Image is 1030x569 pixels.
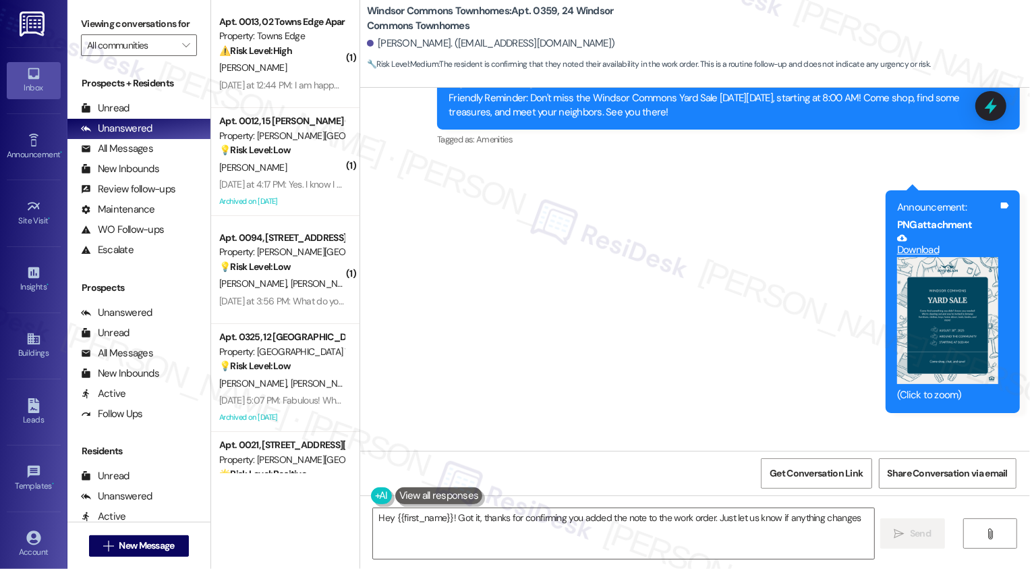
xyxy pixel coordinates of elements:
div: Active [81,510,126,524]
i:  [985,529,996,539]
strong: 🌟 Risk Level: Positive [219,468,306,480]
div: Unread [81,469,130,483]
div: Unanswered [81,121,152,136]
div: Announcement: [897,200,998,215]
div: Unanswered [81,306,152,320]
span: Send [910,526,931,541]
div: Apt. 0021, [STREET_ADDRESS][PERSON_NAME] [219,438,344,452]
div: New Inbounds [81,162,159,176]
a: Account [7,526,61,563]
div: Active [81,387,126,401]
div: Hi [PERSON_NAME]! Friendly Reminder: Don't miss the Windsor Commons Yard Sale [DATE][DATE], start... [449,76,998,119]
div: [DATE] at 12:44 PM: I am happy here, but my renewal would be predicated on any kind of increase. [219,79,604,91]
div: [DATE] 5:07 PM: Fabulous! When does the pool close for humans? [219,394,476,406]
div: Archived on [DATE] [218,409,345,426]
div: Prospects + Residents [67,76,210,90]
div: Apt. 0094, [STREET_ADDRESS][PERSON_NAME] [219,231,344,245]
i:  [182,40,190,51]
span: • [47,280,49,290]
a: Leads [7,394,61,431]
span: [PERSON_NAME] [219,61,287,74]
button: New Message [89,535,189,557]
div: Apt. 0325, 12 [GEOGRAPHIC_DATA] Townhomes [219,330,344,344]
button: Send [880,518,946,549]
button: Get Conversation Link [761,458,871,489]
div: Apt. 0012, 15 [PERSON_NAME] Commons [219,114,344,128]
div: New Inbounds [81,367,159,381]
div: Residents [67,444,210,458]
span: • [52,479,54,489]
span: • [49,214,51,223]
span: Get Conversation Link [770,466,863,481]
div: [PERSON_NAME]. ([EMAIL_ADDRESS][DOMAIN_NAME]) [367,36,615,51]
span: Amenities [476,134,513,145]
div: All Messages [81,142,153,156]
span: New Message [119,539,174,553]
label: Viewing conversations for [81,13,197,34]
a: Download [897,233,998,256]
textarea: Hey {{first_name}}! Got it, thanks for confirming you added the note to the work order. Just let [373,508,874,559]
a: Buildings [7,327,61,364]
b: Windsor Commons Townhomes: Apt. 0359, 24 Windsor Commons Townhomes [367,4,637,33]
input: All communities [87,34,175,56]
i:  [103,541,113,551]
div: Archived on [DATE] [218,193,345,210]
div: Unread [81,326,130,340]
strong: 🔧 Risk Level: Medium [367,59,438,70]
div: Apt. 0013, 02 Towns Edge Apartments LLC [219,15,344,29]
div: Review follow-ups [81,182,175,196]
span: [PERSON_NAME] [219,161,287,173]
span: • [60,148,62,157]
span: [PERSON_NAME] [290,277,357,290]
a: Templates • [7,460,61,497]
div: WO Follow-ups [81,223,164,237]
span: [PERSON_NAME] [219,277,291,290]
a: Insights • [7,261,61,298]
div: Property: [PERSON_NAME][GEOGRAPHIC_DATA] [219,453,344,467]
button: Zoom image [897,257,998,384]
strong: 💡 Risk Level: Low [219,261,291,273]
i:  [894,529,905,539]
a: Site Visit • [7,195,61,232]
strong: 💡 Risk Level: Low [219,144,291,156]
div: All Messages [81,346,153,360]
div: Unanswered [81,489,152,504]
strong: 💡 Risk Level: Low [219,360,291,372]
div: Property: [PERSON_NAME][GEOGRAPHIC_DATA] [219,129,344,143]
span: Share Conversation via email [888,466,1008,481]
div: Unread [81,101,130,115]
b: PNG attachment [897,218,972,232]
div: Escalate [81,243,134,257]
strong: ⚠️ Risk Level: High [219,45,292,57]
div: Property: [PERSON_NAME][GEOGRAPHIC_DATA] [219,245,344,259]
span: [PERSON_NAME] [290,377,357,389]
div: [DATE] at 3:56 PM: What do you have to do to get involved in the yard sale? [219,295,513,307]
div: Property: Towns Edge [219,29,344,43]
div: Property: [GEOGRAPHIC_DATA] Townhomes [219,345,344,359]
span: : The resident is confirming that they noted their availability in the work order. This is a rout... [367,57,931,72]
div: Follow Ups [81,407,143,421]
div: Prospects [67,281,210,295]
a: Inbox [7,62,61,99]
div: Maintenance [81,202,155,217]
img: ResiDesk Logo [20,11,47,36]
div: Tagged as: [437,130,1020,149]
button: Share Conversation via email [879,458,1017,489]
div: (Click to zoom) [897,388,998,402]
span: [PERSON_NAME] [219,377,291,389]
